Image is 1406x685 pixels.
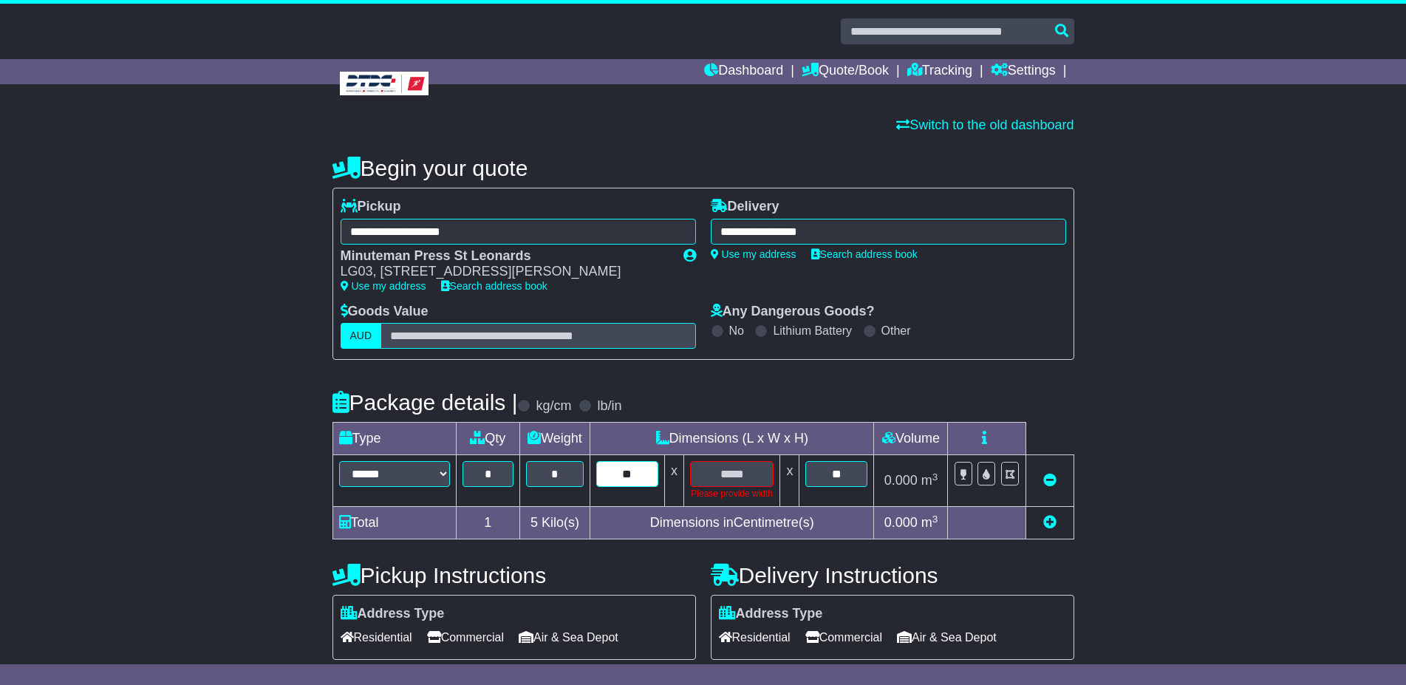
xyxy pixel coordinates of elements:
[341,280,426,292] a: Use my address
[590,507,874,539] td: Dimensions in Centimetre(s)
[802,59,889,84] a: Quote/Book
[690,487,774,500] div: Please provide width
[921,473,938,488] span: m
[332,563,696,587] h4: Pickup Instructions
[456,507,520,539] td: 1
[332,390,518,415] h4: Package details |
[664,455,683,507] td: x
[991,59,1056,84] a: Settings
[773,324,852,338] label: Lithium Battery
[881,324,911,338] label: Other
[897,626,997,649] span: Air & Sea Depot
[332,507,456,539] td: Total
[921,515,938,530] span: m
[711,199,779,215] label: Delivery
[874,423,948,455] td: Volume
[805,626,882,649] span: Commercial
[341,323,382,349] label: AUD
[711,304,875,320] label: Any Dangerous Goods?
[884,473,918,488] span: 0.000
[441,280,547,292] a: Search address book
[341,264,669,280] div: LG03, [STREET_ADDRESS][PERSON_NAME]
[590,423,874,455] td: Dimensions (L x W x H)
[719,606,823,622] label: Address Type
[597,398,621,415] label: lb/in
[719,626,791,649] span: Residential
[332,423,456,455] td: Type
[536,398,571,415] label: kg/cm
[896,117,1074,132] a: Switch to the old dashboard
[907,59,972,84] a: Tracking
[711,563,1074,587] h4: Delivery Instructions
[456,423,520,455] td: Qty
[780,455,799,507] td: x
[1043,473,1057,488] a: Remove this item
[932,471,938,483] sup: 3
[520,507,590,539] td: Kilo(s)
[341,606,445,622] label: Address Type
[884,515,918,530] span: 0.000
[520,423,590,455] td: Weight
[427,626,504,649] span: Commercial
[341,626,412,649] span: Residential
[332,156,1074,180] h4: Begin your quote
[519,626,618,649] span: Air & Sea Depot
[530,515,538,530] span: 5
[729,324,744,338] label: No
[341,199,401,215] label: Pickup
[932,514,938,525] sup: 3
[704,59,783,84] a: Dashboard
[811,248,918,260] a: Search address book
[1043,515,1057,530] a: Add new item
[341,248,669,265] div: Minuteman Press St Leonards
[711,248,796,260] a: Use my address
[341,304,429,320] label: Goods Value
